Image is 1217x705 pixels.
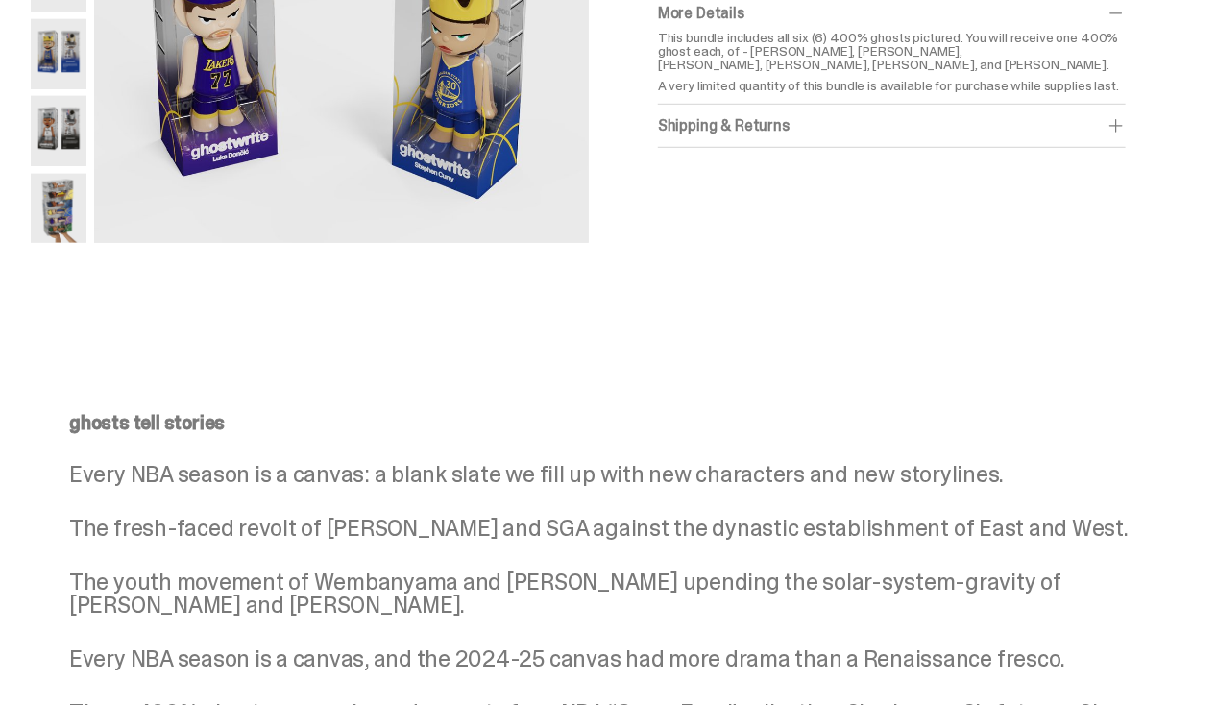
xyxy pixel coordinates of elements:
[69,463,1133,486] p: Every NBA season is a canvas: a blank slate we fill up with new characters and new storylines.
[658,3,744,23] span: More Details
[658,79,1126,92] p: A very limited quantity of this bundle is available for purchase while supplies last.
[69,571,1133,617] p: The youth movement of Wembanyama and [PERSON_NAME] upending the solar-system-gravity of [PERSON_N...
[31,174,86,244] img: NBA-400-HG-Scale.png
[31,19,86,89] img: NBA-400-HG-Steph.png
[658,116,1126,135] div: Shipping & Returns
[69,413,1133,432] p: ghosts tell stories
[658,31,1126,71] p: This bundle includes all six (6) 400% ghosts pictured. You will receive one 400% ghost each, of -...
[69,517,1133,540] p: The fresh-faced revolt of [PERSON_NAME] and SGA against the dynastic establishment of East and West.
[69,647,1133,670] p: Every NBA season is a canvas, and the 2024-25 canvas had more drama than a Renaissance fresco.
[31,96,86,166] img: NBA-400-HG-Wemby.png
